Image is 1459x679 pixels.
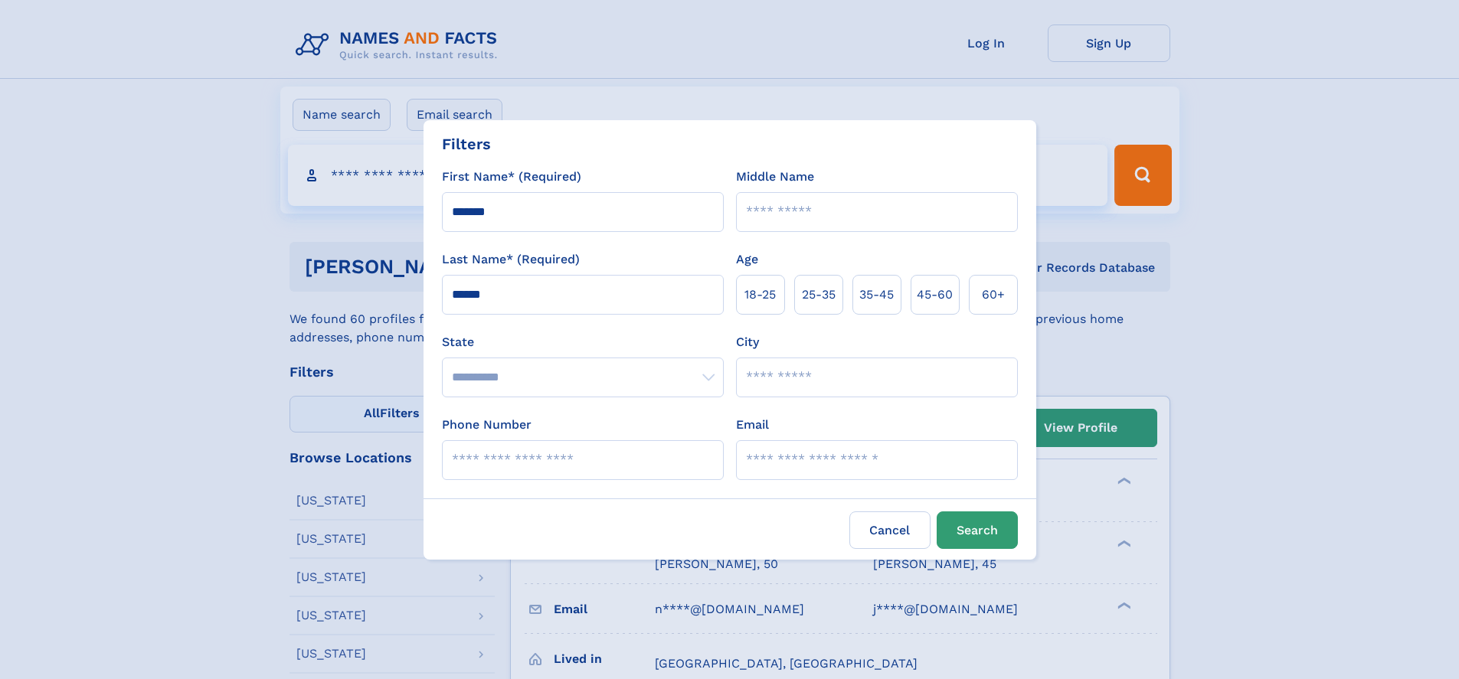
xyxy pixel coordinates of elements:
[937,511,1018,549] button: Search
[802,286,836,304] span: 25‑35
[442,132,491,155] div: Filters
[442,416,532,434] label: Phone Number
[442,333,724,351] label: State
[442,168,581,186] label: First Name* (Required)
[736,250,758,269] label: Age
[744,286,776,304] span: 18‑25
[917,286,953,304] span: 45‑60
[982,286,1005,304] span: 60+
[736,168,814,186] label: Middle Name
[859,286,894,304] span: 35‑45
[442,250,580,269] label: Last Name* (Required)
[736,416,769,434] label: Email
[849,511,931,549] label: Cancel
[736,333,759,351] label: City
